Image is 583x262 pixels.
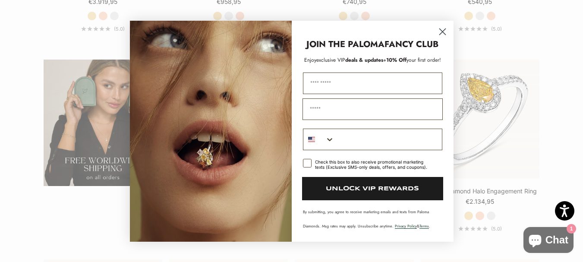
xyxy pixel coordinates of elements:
strong: FANCY CLUB [384,38,438,51]
span: & . [395,223,430,229]
input: First Name [303,73,442,94]
span: + your first order! [383,56,441,64]
button: UNLOCK VIP REWARDS [302,177,443,200]
input: Email [303,98,443,120]
span: Enjoy [304,56,316,64]
span: exclusive VIP [316,56,345,64]
a: Terms [419,223,429,229]
a: Privacy Policy [395,223,417,229]
button: Search Countries [303,129,334,150]
span: deals & updates [316,56,383,64]
div: Check this box to also receive promotional marketing texts (Exclusive SMS-only deals, offers, and... [315,159,432,170]
button: Close dialog [435,24,450,39]
span: 10% Off [386,56,407,64]
strong: JOIN THE PALOMA [306,38,384,51]
p: By submitting, you agree to receive marketing emails and texts from Paloma Diamonds. Msg rates ma... [303,209,442,229]
img: United States [308,136,315,143]
img: Loading... [130,21,292,242]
